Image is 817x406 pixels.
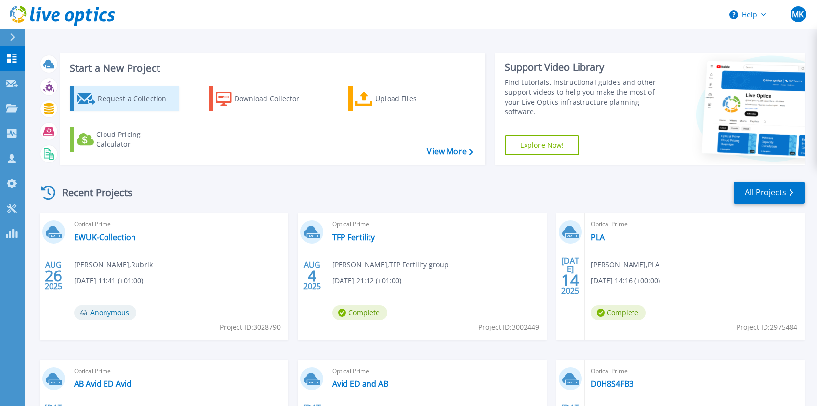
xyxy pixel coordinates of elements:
div: Find tutorials, instructional guides and other support videos to help you make the most of your L... [505,78,661,117]
div: AUG 2025 [44,258,63,294]
div: Recent Projects [38,181,146,205]
span: [DATE] 14:16 (+00:00) [591,275,660,286]
a: View More [427,147,473,156]
a: Cloud Pricing Calculator [70,127,179,152]
span: 4 [308,271,316,280]
a: All Projects [734,182,805,204]
span: [PERSON_NAME] , TFP Fertility group [332,259,448,270]
span: [PERSON_NAME] , Rubrik [74,259,153,270]
span: Optical Prime [591,219,799,230]
a: EWUK-Collection [74,232,136,242]
a: Avid ED and AB [332,379,388,389]
span: Optical Prime [332,366,540,377]
a: PLA [591,232,605,242]
a: Download Collector [209,86,318,111]
h3: Start a New Project [70,63,473,74]
span: Optical Prime [74,219,282,230]
span: Project ID: 2975484 [737,322,797,333]
span: 14 [561,276,579,284]
span: [DATE] 21:12 (+01:00) [332,275,401,286]
div: Cloud Pricing Calculator [96,130,175,149]
div: [DATE] 2025 [561,258,580,294]
span: Optical Prime [332,219,540,230]
span: Optical Prime [74,366,282,377]
span: Complete [591,305,646,320]
span: MK [792,10,804,18]
a: Explore Now! [505,135,580,155]
span: Project ID: 3002449 [478,322,539,333]
span: Project ID: 3028790 [220,322,281,333]
div: Request a Collection [98,89,176,108]
span: Complete [332,305,387,320]
a: TFP Fertility [332,232,375,242]
a: Upload Files [348,86,458,111]
span: [PERSON_NAME] , PLA [591,259,659,270]
span: 26 [45,271,62,280]
div: Download Collector [235,89,313,108]
a: Request a Collection [70,86,179,111]
a: AB Avid ED Avid [74,379,132,389]
div: Upload Files [375,89,454,108]
span: [DATE] 11:41 (+01:00) [74,275,143,286]
a: D0H8S4FB3 [591,379,633,389]
span: Anonymous [74,305,136,320]
span: Optical Prime [591,366,799,377]
div: AUG 2025 [303,258,321,294]
div: Support Video Library [505,61,661,74]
